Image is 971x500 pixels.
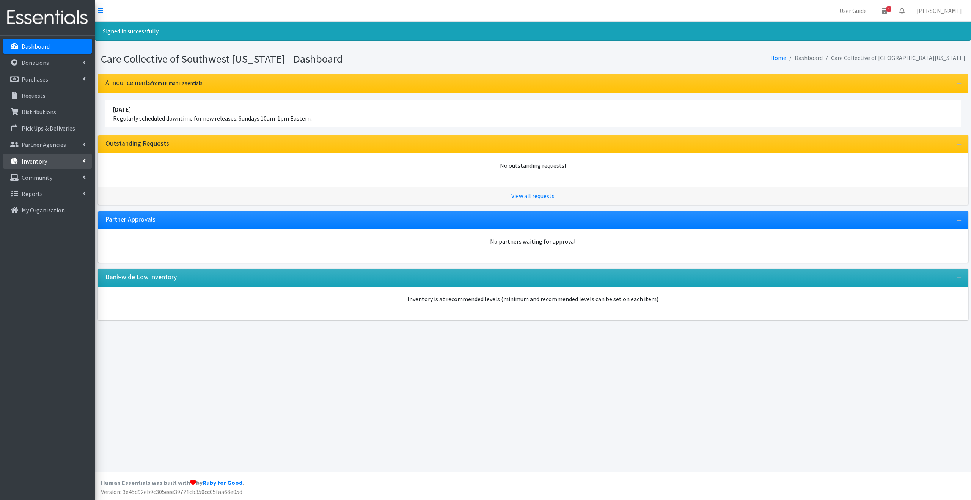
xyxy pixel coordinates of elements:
h3: Bank-wide Low inventory [105,273,177,281]
a: Reports [3,186,92,201]
h3: Partner Approvals [105,215,156,223]
a: Pick Ups & Deliveries [3,121,92,136]
p: Community [22,174,52,181]
a: Purchases [3,72,92,87]
a: [PERSON_NAME] [911,3,968,18]
p: Inventory is at recommended levels (minimum and recommended levels can be set on each item) [105,294,961,303]
span: 4 [886,6,891,12]
div: Signed in successfully. [95,22,971,41]
h3: Announcements [105,79,203,87]
li: Dashboard [786,52,823,63]
li: Care Collective of [GEOGRAPHIC_DATA][US_STATE] [823,52,965,63]
h3: Outstanding Requests [105,140,169,148]
a: Distributions [3,104,92,119]
div: No outstanding requests! [105,161,961,170]
a: Partner Agencies [3,137,92,152]
p: Pick Ups & Deliveries [22,124,75,132]
h1: Care Collective of Southwest [US_STATE] - Dashboard [101,52,530,66]
span: Version: 3e45d92eb9c305eee39721cb350cc05faa68e05d [101,488,242,495]
small: from Human Essentials [151,80,203,86]
a: Ruby for Good [203,479,242,486]
a: Inventory [3,154,92,169]
a: Donations [3,55,92,70]
a: Community [3,170,92,185]
p: Purchases [22,75,48,83]
a: Requests [3,88,92,103]
strong: [DATE] [113,105,131,113]
p: Distributions [22,108,56,116]
a: Dashboard [3,39,92,54]
p: My Organization [22,206,65,214]
li: Regularly scheduled downtime for new releases: Sundays 10am-1pm Eastern. [105,100,961,127]
p: Inventory [22,157,47,165]
p: Dashboard [22,42,50,50]
p: Requests [22,92,46,99]
a: 4 [876,3,893,18]
p: Partner Agencies [22,141,66,148]
a: View all requests [511,192,555,200]
div: No partners waiting for approval [105,237,961,246]
a: My Organization [3,203,92,218]
img: HumanEssentials [3,5,92,30]
a: Home [770,54,786,61]
p: Donations [22,59,49,66]
a: User Guide [833,3,873,18]
strong: Human Essentials was built with by . [101,479,244,486]
p: Reports [22,190,43,198]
